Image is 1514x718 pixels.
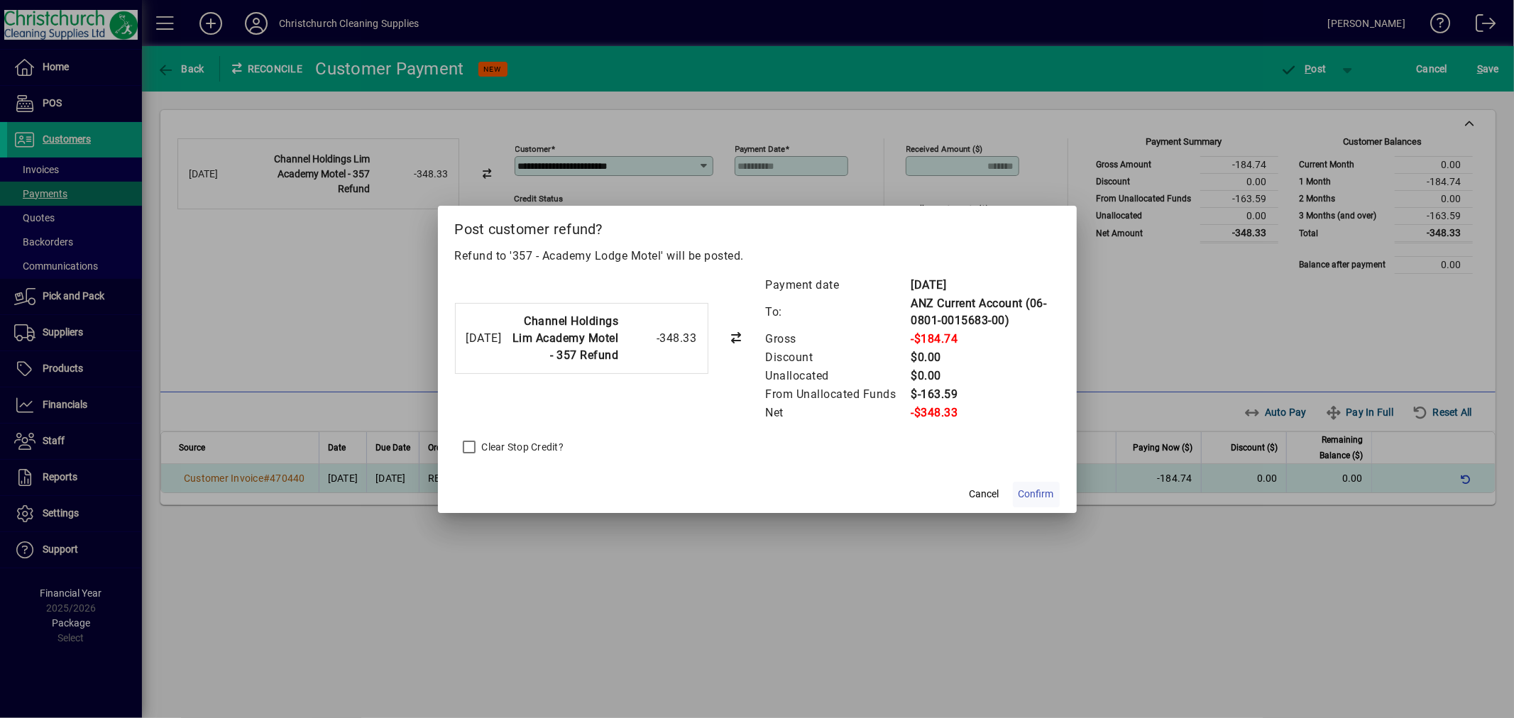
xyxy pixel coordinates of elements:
td: $-163.59 [911,385,1060,404]
td: -$184.74 [911,330,1060,348]
span: Cancel [970,487,999,502]
td: To: [765,294,911,330]
td: Net [765,404,911,422]
td: Payment date [765,276,911,294]
td: $0.00 [911,348,1060,367]
td: Discount [765,348,911,367]
p: Refund to '357 - Academy Lodge Motel' will be posted. [455,248,1060,265]
h2: Post customer refund? [438,206,1077,247]
button: Confirm [1013,482,1060,507]
td: From Unallocated Funds [765,385,911,404]
td: [DATE] [911,276,1060,294]
td: -$348.33 [911,404,1060,422]
td: Gross [765,330,911,348]
div: [DATE] [466,330,502,347]
td: Unallocated [765,367,911,385]
button: Cancel [962,482,1007,507]
span: Confirm [1019,487,1054,502]
label: Clear Stop Credit? [479,440,564,454]
strong: Channel Holdings Lim Academy Motel - 357 Refund [512,314,619,362]
div: -348.33 [626,330,697,347]
td: $0.00 [911,367,1060,385]
td: ANZ Current Account (06-0801-0015683-00) [911,294,1060,330]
